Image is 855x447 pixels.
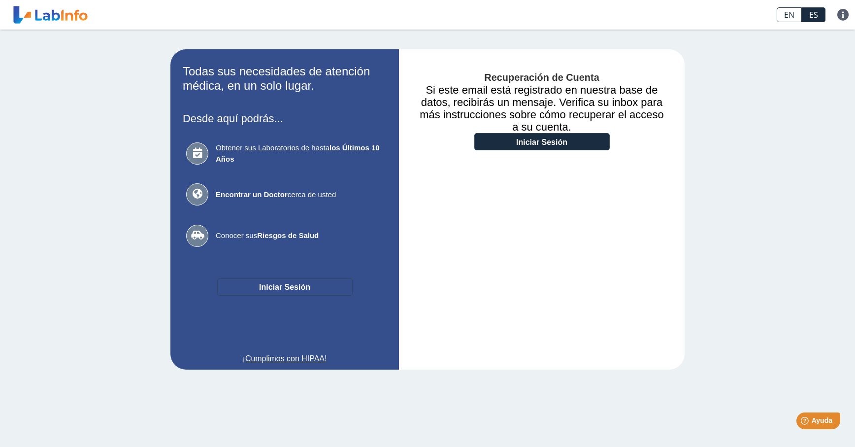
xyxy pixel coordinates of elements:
[414,84,670,133] h3: Si este email está registrado en nuestra base de datos, recibirás un mensaje. Verifica su inbox p...
[474,133,610,150] a: Iniciar Sesión
[217,278,353,296] button: Iniciar Sesión
[216,143,380,163] b: los Últimos 10 Años
[216,142,383,165] span: Obtener sus Laboratorios de hasta
[216,189,383,201] span: cerca de usted
[802,7,825,22] a: ES
[777,7,802,22] a: EN
[257,231,319,240] b: Riesgos de Salud
[183,112,387,125] h3: Desde aquí podrás...
[216,190,288,199] b: Encontrar un Doctor
[183,353,387,365] a: ¡Cumplimos con HIPAA!
[767,409,844,436] iframe: Help widget launcher
[183,65,387,93] h2: Todas sus necesidades de atención médica, en un solo lugar.
[216,230,383,241] span: Conocer sus
[414,72,670,84] h4: Recuperación de Cuenta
